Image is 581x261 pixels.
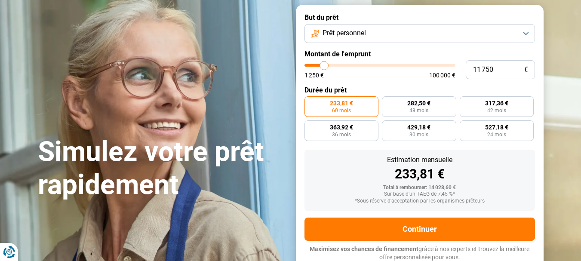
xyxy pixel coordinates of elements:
span: 429,18 € [407,124,430,130]
div: Sur base d'un TAEG de 7,45 %* [311,191,528,197]
button: Prêt personnel [304,24,535,43]
div: Estimation mensuelle [311,157,528,163]
span: 30 mois [409,132,428,137]
span: 60 mois [332,108,351,113]
span: Maximisez vos chances de financement [310,246,418,252]
span: 527,18 € [485,124,508,130]
span: 317,36 € [485,100,508,106]
span: 100 000 € [429,72,455,78]
span: 24 mois [487,132,506,137]
span: 282,50 € [407,100,430,106]
div: 233,81 € [311,168,528,181]
div: Total à rembourser: 14 028,60 € [311,185,528,191]
span: 36 mois [332,132,351,137]
span: Prêt personnel [323,28,366,38]
span: 363,92 € [330,124,353,130]
h1: Simulez votre prêt rapidement [38,135,286,202]
div: *Sous réserve d'acceptation par les organismes prêteurs [311,198,528,204]
span: 48 mois [409,108,428,113]
label: But du prêt [304,13,535,21]
span: 233,81 € [330,100,353,106]
button: Continuer [304,218,535,241]
label: Durée du prêt [304,86,535,94]
span: 42 mois [487,108,506,113]
span: 1 250 € [304,72,324,78]
label: Montant de l'emprunt [304,50,535,58]
span: € [524,66,528,74]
